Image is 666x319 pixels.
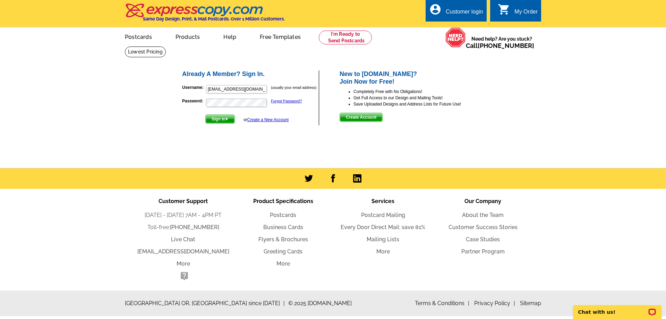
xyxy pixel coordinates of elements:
[247,117,289,122] a: Create a New Account
[288,299,352,308] span: © 2025 [DOMAIN_NAME]
[376,248,390,255] a: More
[514,9,538,18] div: My Order
[253,198,313,204] span: Product Specifications
[137,248,229,255] a: [EMAIL_ADDRESS][DOMAIN_NAME]
[249,28,312,44] a: Free Templates
[271,99,302,103] a: Forgot Password?
[340,113,382,121] span: Create Account
[466,236,500,243] a: Case Studies
[462,212,504,218] a: About the Team
[461,248,505,255] a: Partner Program
[446,9,483,18] div: Customer login
[164,28,211,44] a: Products
[449,224,518,230] a: Customer Success Stories
[177,260,190,267] a: More
[520,300,541,307] a: Sitemap
[466,42,534,49] span: Call
[182,84,205,91] label: Username:
[353,95,485,101] li: Get Full Access to our Design and Mailing Tools!
[270,212,296,218] a: Postcards
[276,260,290,267] a: More
[353,89,485,95] li: Completely Free with No Obligations!
[133,223,233,232] li: Toll-free:
[263,224,303,230] a: Business Cards
[171,236,195,243] a: Live Chat
[474,300,515,307] a: Privacy Policy
[225,117,229,120] img: button-next-arrow-white.png
[182,98,205,104] label: Password:
[353,101,485,107] li: Save Uploaded Designs and Address Lists for Future Use!
[264,248,302,255] a: Greeting Cards
[498,3,510,16] i: shopping_cart
[205,115,235,124] button: Sign In
[244,117,289,123] div: or
[464,198,501,204] span: Our Company
[367,236,399,243] a: Mailing Lists
[340,113,383,122] button: Create Account
[125,8,285,22] a: Same Day Design, Print, & Mail Postcards. Over 1 Million Customers.
[125,299,285,308] span: [GEOGRAPHIC_DATA] OR, [GEOGRAPHIC_DATA] since [DATE]
[429,8,483,16] a: account_circle Customer login
[340,70,485,85] h2: New to [DOMAIN_NAME]? Join Now for Free!
[133,211,233,219] li: [DATE] - [DATE] 7AM - 4PM PT
[415,300,469,307] a: Terms & Conditions
[372,198,394,204] span: Services
[258,236,308,243] a: Flyers & Brochures
[466,35,538,49] span: Need help? Are you stuck?
[182,70,318,78] h2: Already A Member? Sign In.
[498,8,538,16] a: shopping_cart My Order
[170,224,219,230] a: [PHONE_NUMBER]
[212,28,247,44] a: Help
[429,3,442,16] i: account_circle
[114,28,163,44] a: Postcards
[159,198,208,204] span: Customer Support
[206,115,234,123] span: Sign In
[445,27,466,48] img: help
[341,224,425,230] a: Every Door Direct Mail: save 81%
[478,42,534,49] a: [PHONE_NUMBER]
[143,16,285,22] h4: Same Day Design, Print, & Mail Postcards. Over 1 Million Customers.
[271,85,316,90] small: (usually your email address)
[361,212,405,218] a: Postcard Mailing
[569,297,666,319] iframe: LiveChat chat widget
